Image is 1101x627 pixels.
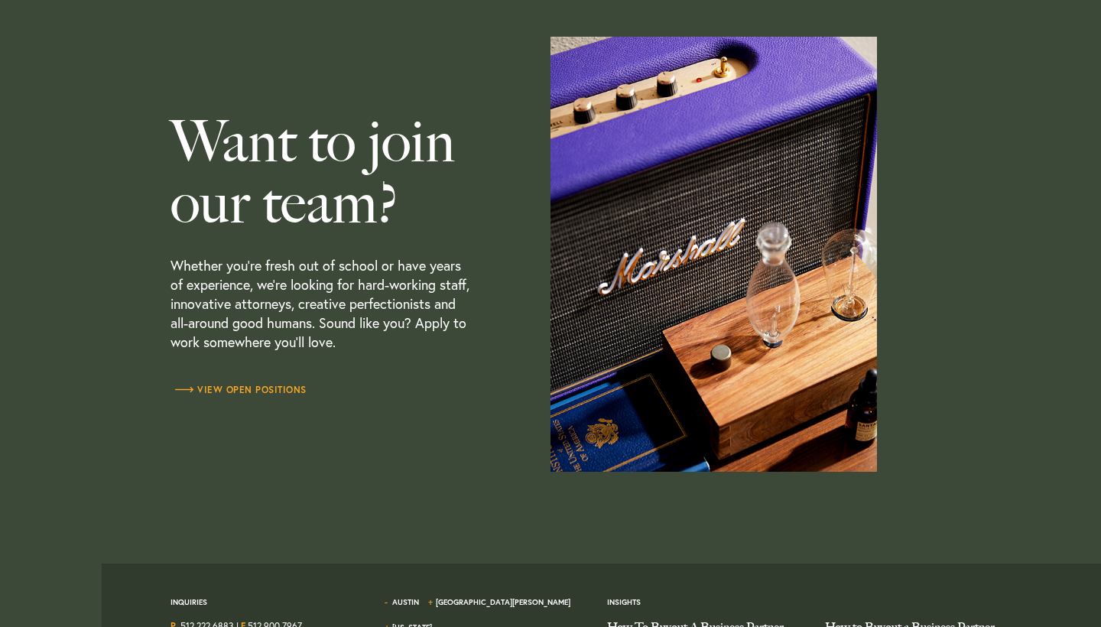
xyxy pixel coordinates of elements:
h3: Want to join our team? [171,111,474,233]
a: Insights [607,597,641,607]
p: Whether you’re fresh out of school or have years of experience, we’re looking for hard-working st... [171,233,474,382]
span: Inquiries [171,597,207,619]
a: Austin [392,597,419,607]
a: [GEOGRAPHIC_DATA][PERSON_NAME] [436,597,570,607]
span: View Open Positions [171,385,307,395]
img: interstitial-team.jpg [550,37,877,472]
a: View Open Positions [171,382,307,398]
